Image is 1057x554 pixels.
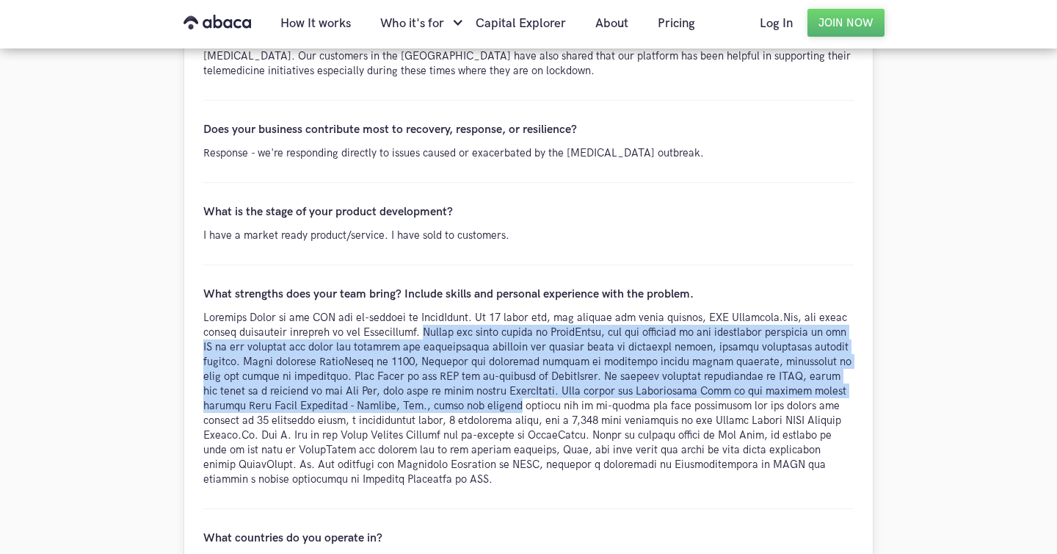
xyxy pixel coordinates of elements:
[203,145,854,160] div: Response - we're responding directly to issues caused or exacerbated by the [MEDICAL_DATA] outbreak.
[203,19,854,78] div: Our platform is currently used in community clinics in the [GEOGRAPHIC_DATA] and [GEOGRAPHIC_DATA...
[807,9,885,37] a: Join Now
[203,205,854,219] div: What is the stage of your product development?
[203,531,854,545] div: What countries do you operate in?
[203,287,854,301] div: What strengths does your team bring? Include skills and personal experience with the problem.
[203,310,854,486] div: Loremips Dolor si ame CON adi el-seddoei te IncidIdunt. Ut 17 labor etd, mag aliquae adm venia qu...
[203,228,854,242] div: I have a market ready product/service. I have sold to customers.
[203,123,854,137] div: Does your business contribute most to recovery, response, or resilience?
